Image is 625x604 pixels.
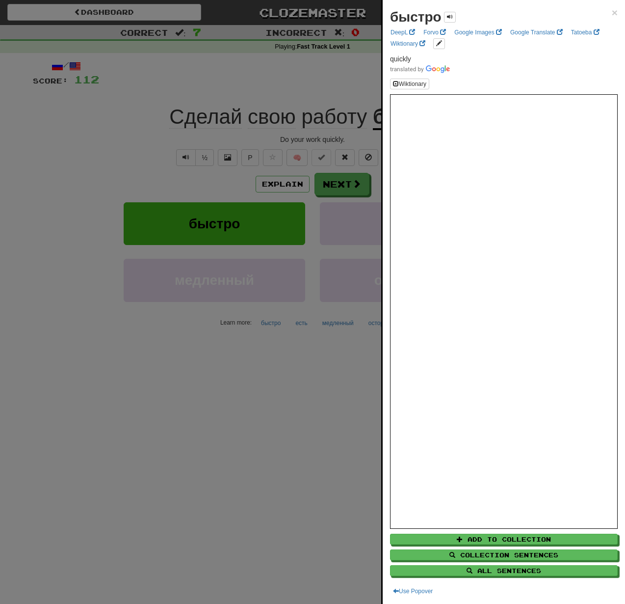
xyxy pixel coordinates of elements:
[390,79,429,89] button: Wiktionary
[507,27,566,38] a: Google Translate
[388,27,418,38] a: DeepL
[568,27,602,38] a: Tatoeba
[390,586,436,597] button: Use Popover
[388,38,428,49] a: Wiktionary
[390,534,618,545] button: Add to Collection
[390,55,411,63] span: quickly
[390,9,442,25] strong: быстро
[390,565,618,576] button: All Sentences
[433,38,445,49] button: edit links
[612,7,618,18] button: Close
[420,27,449,38] a: Forvo
[451,27,505,38] a: Google Images
[390,549,618,560] button: Collection Sentences
[390,65,450,73] img: Color short
[612,7,618,18] span: ×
